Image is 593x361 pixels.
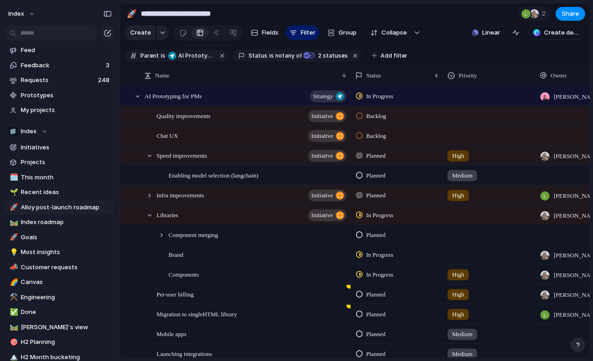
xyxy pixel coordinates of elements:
[5,305,115,319] a: ✅Done
[157,150,207,160] span: Speed improvements
[157,348,212,359] span: Launching integrations
[303,51,350,61] button: 2 statuses
[8,9,24,18] span: Index
[5,185,115,199] a: 🌱Recent ideas
[130,28,151,37] span: Create
[169,249,183,260] span: Brand
[452,191,464,200] span: High
[5,43,115,57] a: Feed
[284,52,302,60] span: any of
[5,275,115,289] a: 🌈Canvas
[262,28,278,37] span: Fields
[366,290,386,299] span: Planned
[366,49,413,62] button: Add filter
[381,52,407,60] span: Add filter
[452,290,464,299] span: High
[21,323,112,332] span: [PERSON_NAME]'s view
[5,245,115,259] div: 💡Most insights
[8,173,18,182] button: 🗓️
[157,308,237,319] span: Migration to singleHTML library
[381,28,407,37] span: Collapse
[8,263,18,272] button: 📣
[21,278,112,287] span: Canvas
[5,215,115,229] a: 🛤️Index roadmap
[5,89,115,102] a: Prototypes
[8,308,18,317] button: ✅
[5,320,115,334] a: 🛤️[PERSON_NAME]'s view
[157,328,187,339] span: Mobile apps
[21,76,95,85] span: Requests
[5,201,115,214] a: 🚀Alloy post-launch roadmap
[339,28,357,37] span: Group
[311,189,333,202] span: initiative
[21,61,103,70] span: Feedback
[366,330,386,339] span: Planned
[106,61,111,70] span: 3
[21,173,112,182] span: This month
[274,52,284,60] span: not
[5,290,115,304] a: ⚒️Engineering
[5,124,115,138] button: Index
[169,269,199,279] span: Components
[366,191,386,200] span: Planned
[21,91,112,100] span: Prototypes
[10,292,16,302] div: ⚒️
[310,90,346,102] button: Strategy
[21,203,112,212] span: Alloy post-launch roadmap
[157,289,194,299] span: Per-user billing
[459,71,477,80] span: Priority
[452,151,464,160] span: High
[127,7,137,20] div: 🚀
[366,250,393,260] span: In Progress
[124,6,139,21] button: 🚀
[542,9,548,18] span: 2
[5,260,115,274] div: 📣Customer requests
[169,229,218,240] span: Component merging
[366,171,386,180] span: Planned
[157,110,211,121] span: Quality improvements
[8,203,18,212] button: 🚀
[10,217,16,228] div: 🛤️
[21,46,112,55] span: Feed
[528,26,585,40] button: Create deck
[5,335,115,349] a: 🎯H2 Planning
[168,52,214,60] span: AI Prototyping for PMs
[8,323,18,332] button: 🛤️
[562,9,579,18] span: Share
[157,209,178,220] span: Libraries
[556,7,585,21] button: Share
[10,307,16,318] div: ✅
[5,231,115,244] a: 🚀Goals
[452,330,472,339] span: Medium
[5,73,115,87] a: Requests248
[452,310,464,319] span: High
[21,127,36,136] span: Index
[8,218,18,227] button: 🛤️
[157,189,204,200] span: Infra improvements
[5,171,115,184] a: 🗓️This month
[8,188,18,197] button: 🌱
[311,130,333,142] span: initiative
[10,172,16,183] div: 🗓️
[21,337,112,347] span: H2 Planning
[311,110,333,123] span: initiative
[166,51,216,61] button: AI Prototyping for PMs
[452,171,472,180] span: Medium
[140,52,159,60] span: Parent
[8,233,18,242] button: 🚀
[159,51,167,61] button: is
[366,92,393,101] span: In Progress
[301,28,315,37] span: Filter
[366,211,393,220] span: In Progress
[315,52,348,60] span: statuses
[452,270,464,279] span: High
[178,52,214,60] span: AI Prototyping for PMs
[308,209,346,221] button: initiative
[482,28,500,37] span: Linear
